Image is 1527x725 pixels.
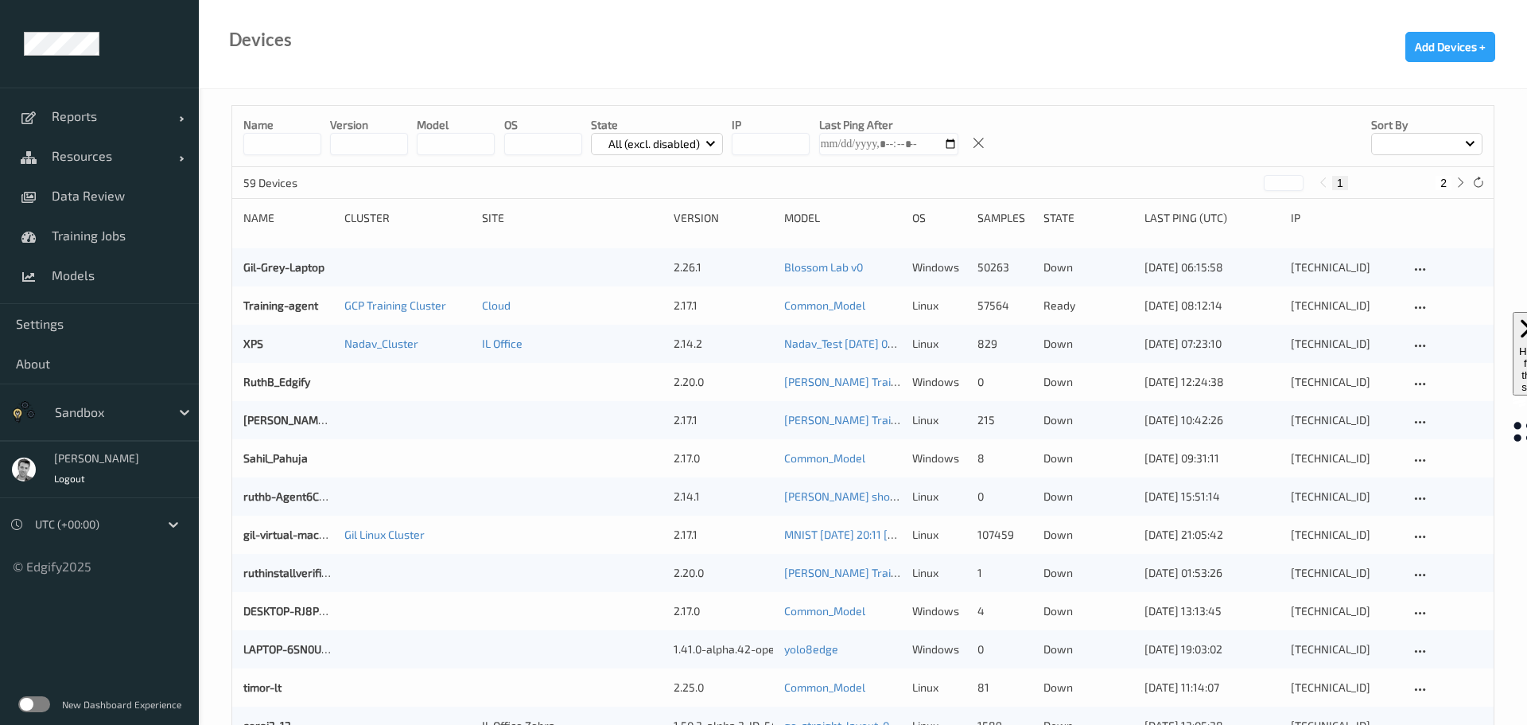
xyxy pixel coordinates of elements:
[977,298,1032,314] div: 57564
[784,260,863,274] a: Blossom Lab v0
[1144,565,1280,581] div: [DATE] 01:53:26
[674,412,773,428] div: 2.17.1
[784,680,865,694] a: Common_Model
[1144,374,1280,390] div: [DATE] 12:24:38
[912,527,966,543] p: linux
[344,528,425,541] a: Gil Linux Cluster
[1043,450,1133,466] p: down
[674,680,773,696] div: 2.25.0
[784,413,1145,427] a: [PERSON_NAME] Training Job New Config [DATE]-07-10 09:38 Auto Save
[784,604,865,618] a: Common_Model
[344,337,418,350] a: Nadav_Cluster
[1405,32,1495,62] button: Add Devices +
[977,527,1032,543] div: 107459
[784,298,865,312] a: Common_Model
[912,603,966,619] p: windows
[344,298,446,312] a: GCP Training Cluster
[1043,336,1133,352] p: down
[1144,336,1280,352] div: [DATE] 07:23:10
[674,450,773,466] div: 2.17.0
[912,298,966,314] p: linux
[243,680,282,694] a: timor-lt
[977,489,1032,505] div: 0
[674,374,773,390] div: 2.20.0
[243,117,321,133] p: Name
[977,680,1032,696] div: 81
[1291,527,1399,543] div: [TECHNICAL_ID]
[504,117,582,133] p: OS
[330,117,408,133] p: version
[674,565,773,581] div: 2.20.0
[1291,259,1399,275] div: [TECHNICAL_ID]
[732,117,810,133] p: IP
[674,527,773,543] div: 2.17.1
[674,298,773,314] div: 2.17.1
[1144,412,1280,428] div: [DATE] 10:42:26
[1291,565,1399,581] div: [TECHNICAL_ID]
[243,260,324,274] a: Gil-Grey-Laptop
[784,566,1145,579] a: [PERSON_NAME] Training Job New Config [DATE]-07-10 09:38 Auto Save
[591,117,724,133] p: State
[482,337,523,350] a: IL Office
[819,117,958,133] p: Last Ping After
[482,298,511,312] a: Cloud
[784,375,1143,388] a: [PERSON_NAME] Training Job New Config [DATE]-07-10 06:51 Auto Save
[1043,489,1133,505] p: down
[912,680,966,696] p: linux
[977,450,1032,466] div: 8
[912,641,966,657] p: windows
[243,528,340,541] a: gil-virtual-machine
[912,210,966,226] div: OS
[1043,641,1133,657] p: down
[977,374,1032,390] div: 0
[1291,374,1399,390] div: [TECHNICAL_ID]
[674,259,773,275] div: 2.26.1
[912,336,966,352] p: linux
[784,451,865,465] a: Common_Model
[243,642,344,656] a: LAPTOP-6SN0UMFK
[977,336,1032,352] div: 829
[1144,527,1280,543] div: [DATE] 21:05:42
[344,210,471,226] div: Cluster
[1291,412,1399,428] div: [TECHNICAL_ID]
[977,412,1032,428] div: 215
[243,375,310,388] a: RuthB_Edgify
[1291,680,1399,696] div: [TECHNICAL_ID]
[912,374,966,390] p: windows
[1291,210,1399,226] div: ip
[243,210,333,226] div: Name
[243,604,343,618] a: DESKTOP-RJ8PDM8
[417,117,495,133] p: model
[977,641,1032,657] div: 0
[1043,603,1133,619] p: down
[912,412,966,428] p: linux
[1291,603,1399,619] div: [TECHNICAL_ID]
[1043,259,1133,275] p: down
[1332,176,1348,190] button: 1
[784,489,1032,503] a: [PERSON_NAME] show off [DATE] 11:14 Auto Save
[1144,259,1280,275] div: [DATE] 06:15:58
[1043,680,1133,696] p: down
[674,603,773,619] div: 2.17.0
[1144,680,1280,696] div: [DATE] 11:14:07
[1291,336,1399,352] div: [TECHNICAL_ID]
[784,210,901,226] div: Model
[1291,450,1399,466] div: [TECHNICAL_ID]
[1291,489,1399,505] div: [TECHNICAL_ID]
[243,489,373,503] a: ruthb-Agent6CoreUbuntu
[977,210,1032,226] div: Samples
[1043,298,1133,314] p: ready
[1144,603,1280,619] div: [DATE] 13:13:45
[603,136,705,152] p: All (excl. disabled)
[1144,641,1280,657] div: [DATE] 19:03:02
[1043,210,1133,226] div: State
[784,528,998,541] a: MNIST [DATE] 20:11 [DATE] 20:11 Auto Save
[674,210,773,226] div: version
[1144,489,1280,505] div: [DATE] 15:51:14
[1043,374,1133,390] p: down
[1043,565,1133,581] p: down
[912,259,966,275] p: windows
[912,489,966,505] p: linux
[674,489,773,505] div: 2.14.1
[243,413,431,427] a: [PERSON_NAME]-EdgifyAgentUbuntu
